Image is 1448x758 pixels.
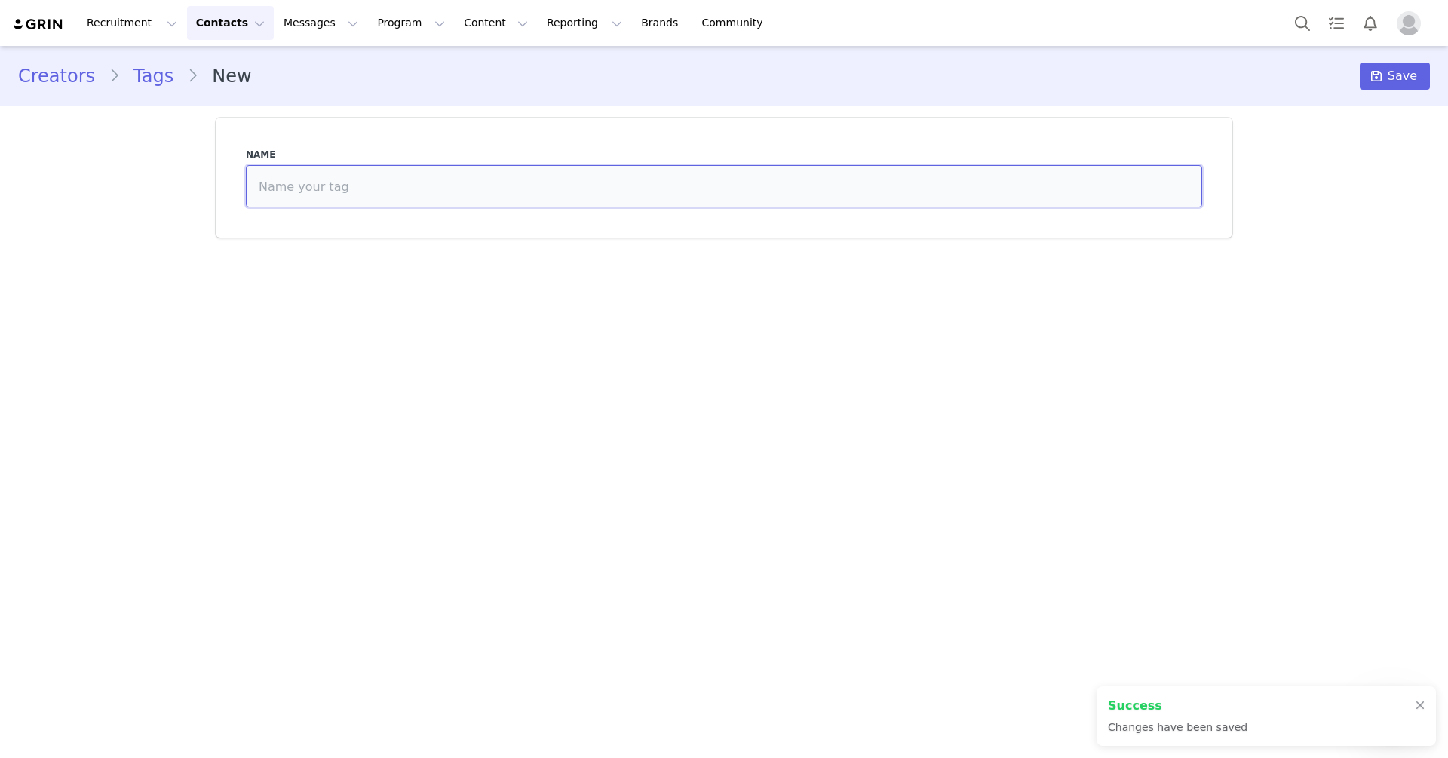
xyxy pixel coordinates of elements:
a: Tasks [1320,6,1353,40]
label: Name [246,148,1202,161]
img: placeholder-profile.jpg [1397,11,1421,35]
button: Search [1286,6,1319,40]
button: Content [455,6,537,40]
button: Recruitment [78,6,186,40]
a: Community [693,6,779,40]
button: Messages [275,6,367,40]
button: Save [1360,63,1430,90]
button: Profile [1388,11,1436,35]
button: Reporting [538,6,631,40]
a: Creators [18,63,109,90]
button: Contacts [187,6,274,40]
img: grin logo [12,17,65,32]
button: Program [368,6,454,40]
a: Brands [632,6,692,40]
input: Name your tag [246,165,1202,207]
a: Tags [120,63,187,90]
p: Changes have been saved [1108,720,1247,735]
button: Notifications [1354,6,1387,40]
h2: Success [1108,697,1247,715]
span: Save [1388,67,1417,85]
